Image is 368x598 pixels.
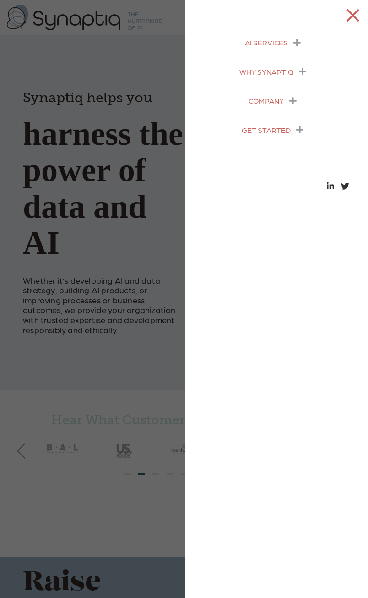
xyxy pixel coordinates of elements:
p: Whether it’s developing AI and data strategy, building AI products, or improving processes or bus... [23,265,186,335]
span: AI SERVICES [245,38,288,47]
span: COMPANY [249,96,284,105]
h1: harness the power of data and AI [23,73,186,261]
iframe: Embedded CTA [93,343,186,375]
button: Previous [17,443,32,459]
a: WHY SYNAPTIQ [239,58,312,85]
a: AI SERVICES [245,29,306,56]
a: GET STARTED [242,116,309,143]
li: Page dot 5 [181,473,188,475]
li: Page dot 4 [167,473,173,475]
img: BAL_gray50 [33,435,93,462]
iframe: Embedded CTA [129,488,239,511]
nav: menu [201,29,350,163]
li: Page dot 1 [124,473,131,475]
span: GET STARTED [242,126,291,134]
a: COMPANY [249,87,302,114]
span: Synaptiq helps you [23,89,152,106]
iframe: Embedded CTA [23,343,88,375]
h4: Hear What Customers Say About Synaptiq [33,412,335,428]
li: Page dot 3 [152,473,159,475]
img: Healthwise_gray50 [154,439,214,460]
img: synaptiq logo-1 [7,5,162,30]
li: Page dot 2 [138,473,145,475]
img: USFoods_gray50 [93,435,154,462]
a: Construction and Real Estate [231,56,329,83]
span: WHY SYNAPTIQ [239,67,293,76]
